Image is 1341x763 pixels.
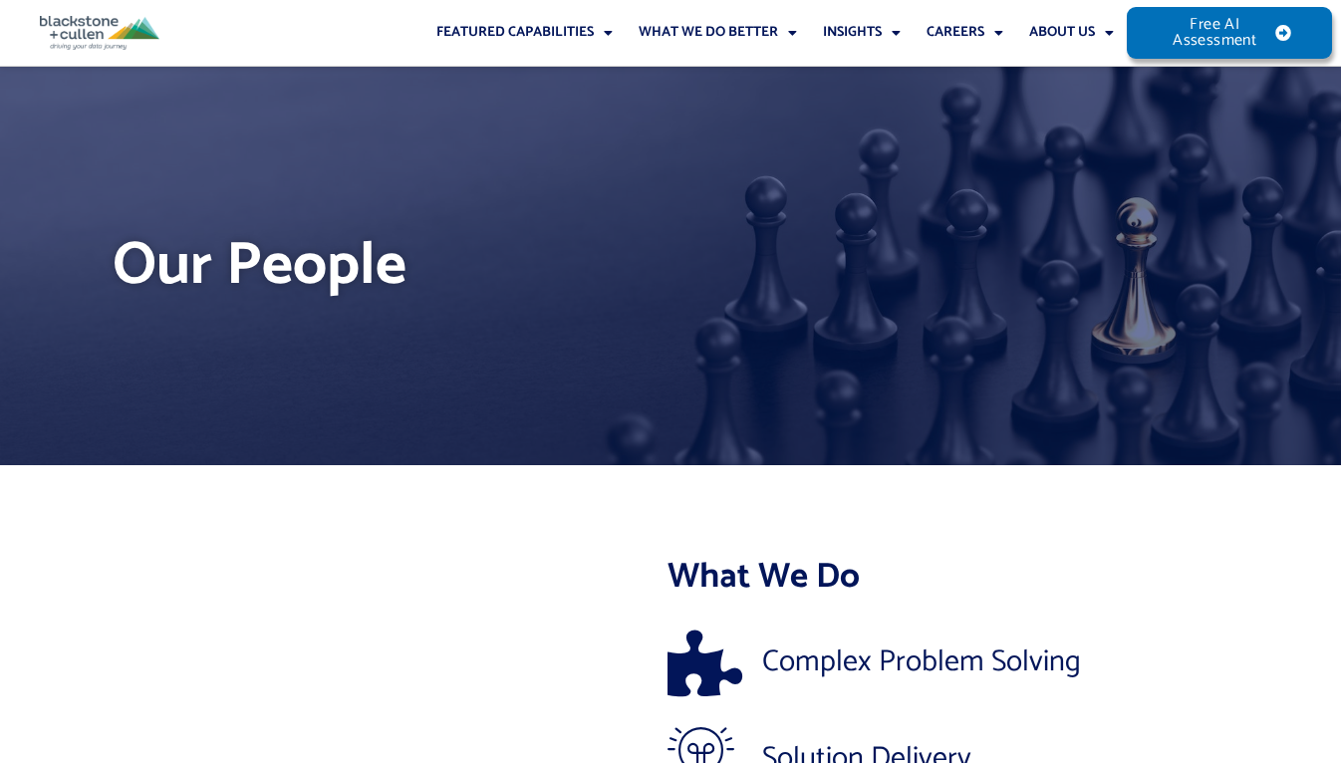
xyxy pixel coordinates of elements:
a: Complex Problem Solving [668,630,1235,696]
span: Complex Problem Solving [757,647,1081,677]
span: Free AI Assessment [1167,17,1262,49]
h1: Our People [113,224,1228,308]
a: Free AI Assessment [1127,7,1331,59]
h2: What We Do [668,555,1235,601]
